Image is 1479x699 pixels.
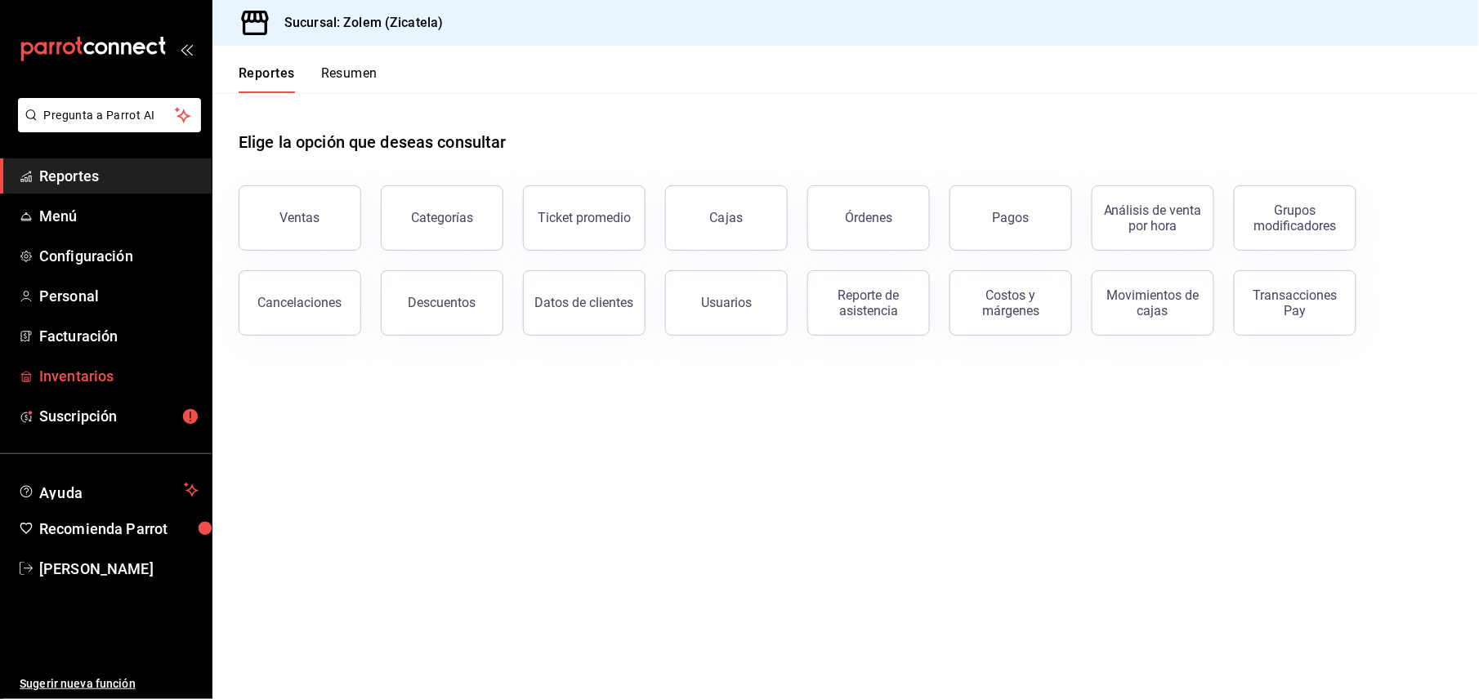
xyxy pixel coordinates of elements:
[280,210,320,225] div: Ventas
[807,185,930,251] button: Órdenes
[1102,203,1204,234] div: Análisis de venta por hora
[39,165,199,187] span: Reportes
[381,270,503,336] button: Descuentos
[535,295,634,310] div: Datos de clientes
[523,270,646,336] button: Datos de clientes
[665,185,788,251] a: Cajas
[950,270,1072,336] button: Costos y márgenes
[39,205,199,227] span: Menú
[39,365,199,387] span: Inventarios
[845,210,892,225] div: Órdenes
[39,245,199,267] span: Configuración
[39,480,177,500] span: Ayuda
[20,675,199,692] span: Sugerir nueva función
[239,130,507,154] h1: Elige la opción que deseas consultar
[665,270,788,336] button: Usuarios
[1234,185,1356,251] button: Grupos modificadores
[411,210,473,225] div: Categorías
[1244,203,1346,234] div: Grupos modificadores
[1102,287,1204,318] div: Movimientos de cajas
[39,405,199,427] span: Suscripción
[39,325,199,347] span: Facturación
[993,210,1030,225] div: Pagos
[239,185,361,251] button: Ventas
[950,185,1072,251] button: Pagos
[818,287,919,318] div: Reporte de asistencia
[807,270,930,336] button: Reporte de asistencia
[1244,287,1346,318] div: Transacciones Pay
[710,208,744,228] div: Cajas
[239,270,361,336] button: Cancelaciones
[11,118,201,136] a: Pregunta a Parrot AI
[1092,270,1214,336] button: Movimientos de cajas
[701,295,752,310] div: Usuarios
[39,285,199,307] span: Personal
[523,185,646,251] button: Ticket promedio
[960,287,1061,318] div: Costos y márgenes
[538,210,631,225] div: Ticket promedio
[1092,185,1214,251] button: Análisis de venta por hora
[239,65,378,93] div: navigation tabs
[44,107,176,124] span: Pregunta a Parrot AI
[271,13,443,33] h3: Sucursal: Zolem (Zicatela)
[239,65,295,93] button: Reportes
[409,295,476,310] div: Descuentos
[1234,270,1356,336] button: Transacciones Pay
[258,295,342,310] div: Cancelaciones
[39,518,199,540] span: Recomienda Parrot
[180,42,193,56] button: open_drawer_menu
[381,185,503,251] button: Categorías
[321,65,378,93] button: Resumen
[39,558,199,580] span: [PERSON_NAME]
[18,98,201,132] button: Pregunta a Parrot AI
